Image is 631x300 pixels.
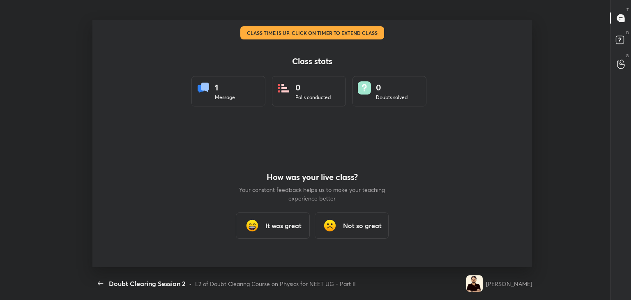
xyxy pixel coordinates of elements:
h3: It was great [265,221,302,231]
img: grinning_face_with_smiling_eyes_cmp.gif [244,217,260,234]
div: [PERSON_NAME] [486,279,532,288]
div: Doubts solved [376,94,408,101]
div: 1 [215,81,235,94]
div: Message [215,94,235,101]
img: 09770f7dbfa9441c9c3e57e13e3293d5.jpg [466,275,483,292]
div: L2 of Doubt Clearing Course on Physics for NEET UG - Part II [195,279,356,288]
p: Your constant feedback helps us to make your teaching experience better [238,185,386,203]
h4: Class stats [191,56,433,66]
img: statsMessages.856aad98.svg [197,81,210,95]
img: doubts.8a449be9.svg [358,81,371,95]
p: T [626,7,629,13]
p: D [626,30,629,36]
h4: How was your live class? [238,172,386,182]
div: 0 [376,81,408,94]
div: Doubt Clearing Session 2 [109,279,186,288]
div: Polls conducted [295,94,331,101]
img: frowning_face_cmp.gif [322,217,338,234]
h3: Not so great [343,221,382,231]
div: 0 [295,81,331,94]
div: • [189,279,192,288]
p: G [626,53,629,59]
img: statsPoll.b571884d.svg [277,81,290,95]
